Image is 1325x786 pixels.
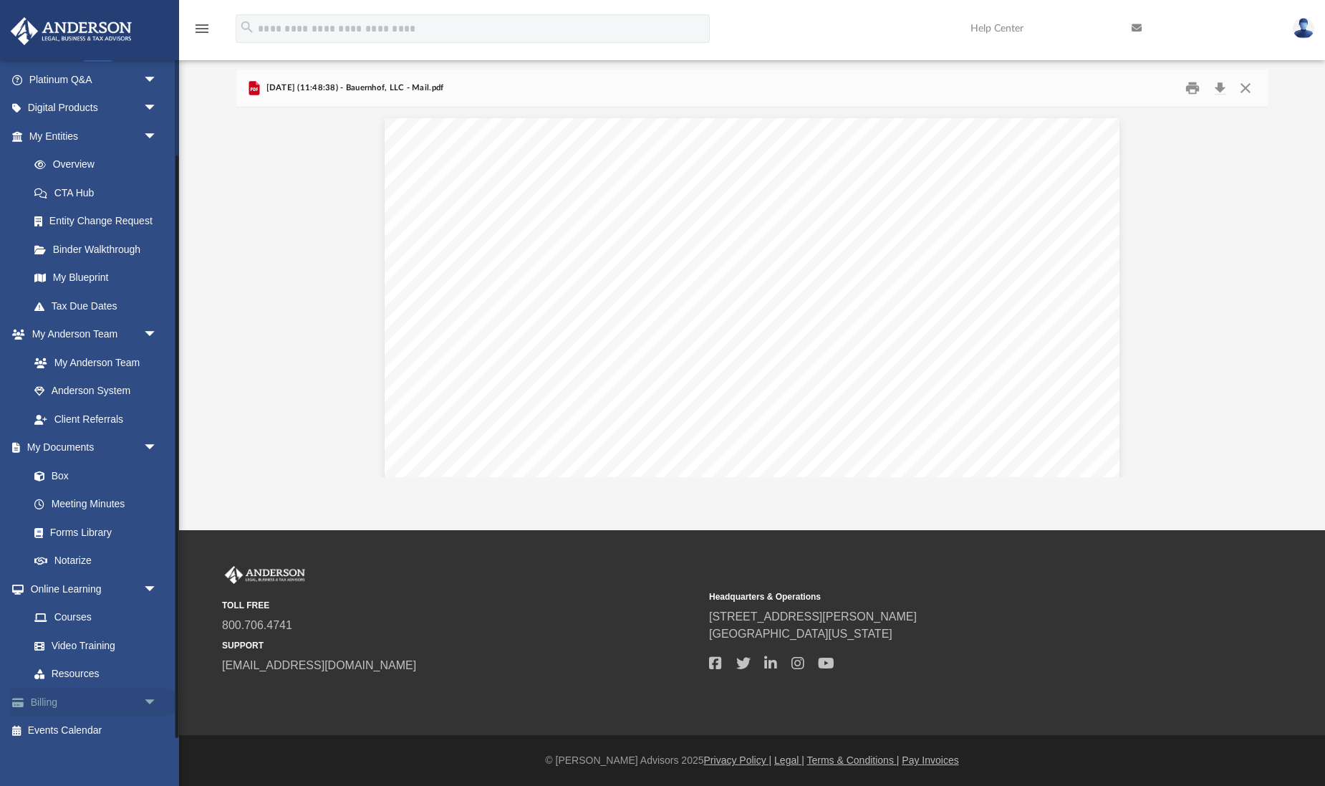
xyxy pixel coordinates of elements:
[20,518,165,547] a: Forms Library
[902,754,958,766] a: Pay Invoices
[10,575,172,603] a: Online Learningarrow_drop_down
[709,628,892,640] a: [GEOGRAPHIC_DATA][US_STATE]
[20,631,165,660] a: Video Training
[143,65,172,95] span: arrow_drop_down
[263,82,443,95] span: [DATE] (11:48:38) - Bauernhof, LLC - Mail.pdf
[20,603,172,632] a: Courses
[143,433,172,463] span: arrow_drop_down
[20,207,179,236] a: Entity Change Request
[143,94,172,123] span: arrow_drop_down
[20,405,172,433] a: Client Referrals
[222,639,699,652] small: SUPPORT
[20,292,179,320] a: Tax Due Dates
[1293,18,1314,39] img: User Pic
[143,320,172,350] span: arrow_drop_down
[143,575,172,604] span: arrow_drop_down
[20,348,165,377] a: My Anderson Team
[20,461,165,490] a: Box
[10,65,179,94] a: Platinum Q&Aarrow_drop_down
[704,754,772,766] a: Privacy Policy |
[20,150,179,179] a: Overview
[10,433,172,462] a: My Documentsarrow_drop_down
[20,547,172,575] a: Notarize
[20,490,172,519] a: Meeting Minutes
[222,566,308,585] img: Anderson Advisors Platinum Portal
[709,610,917,623] a: [STREET_ADDRESS][PERSON_NAME]
[236,107,1268,477] div: Document Viewer
[222,619,292,631] a: 800.706.4741
[239,19,255,35] i: search
[179,753,1325,768] div: © [PERSON_NAME] Advisors 2025
[236,107,1268,477] div: File preview
[10,94,179,123] a: Digital Productsarrow_drop_down
[236,70,1268,477] div: Preview
[10,688,179,716] a: Billingarrow_drop_down
[10,320,172,349] a: My Anderson Teamarrow_drop_down
[143,122,172,151] span: arrow_drop_down
[774,754,804,766] a: Legal |
[20,235,179,264] a: Binder Walkthrough
[20,660,172,689] a: Resources
[193,20,211,37] i: menu
[20,178,179,207] a: CTA Hub
[1233,77,1258,99] button: Close
[709,590,1186,603] small: Headquarters & Operations
[10,122,179,150] a: My Entitiesarrow_drop_down
[10,716,179,745] a: Events Calendar
[222,599,699,612] small: TOLL FREE
[20,264,172,292] a: My Blueprint
[1179,77,1208,99] button: Print
[1207,77,1233,99] button: Download
[222,659,416,671] a: [EMAIL_ADDRESS][DOMAIN_NAME]
[193,27,211,37] a: menu
[807,754,900,766] a: Terms & Conditions |
[143,688,172,717] span: arrow_drop_down
[20,377,172,406] a: Anderson System
[6,17,136,45] img: Anderson Advisors Platinum Portal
